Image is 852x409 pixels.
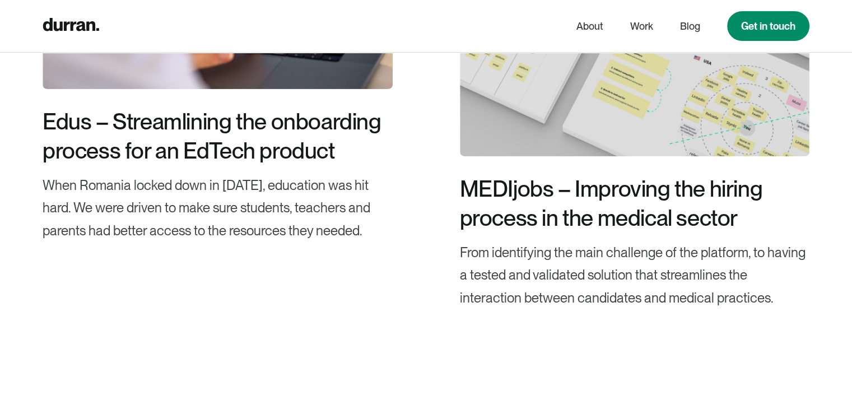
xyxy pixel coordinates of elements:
[460,241,809,310] div: From identifying the main challenge of the platform, to having a tested and validated solution th...
[630,16,653,37] a: Work
[576,16,603,37] a: About
[727,11,809,41] a: Get in touch
[43,174,392,243] div: When Romania locked down in [DATE], education was hit hard. We were driven to make sure students,...
[680,16,700,37] a: Blog
[460,174,809,233] div: MEDIjobs – Improving the hiring process in the medical sector
[43,15,99,37] a: home
[43,107,392,165] div: Edus – Streamlining the onboarding process for an EdTech product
